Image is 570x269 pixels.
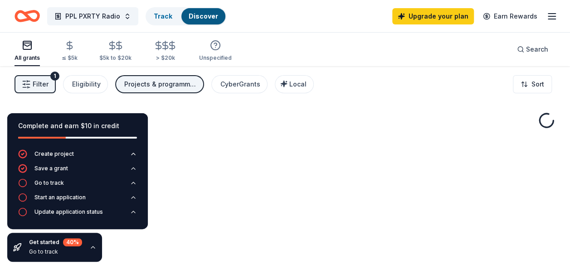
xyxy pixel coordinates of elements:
[510,40,555,58] button: Search
[29,238,82,246] div: Get started
[34,165,68,172] div: Save a grant
[47,7,138,25] button: PPL PXRTY Radio
[220,79,260,90] div: CyberGrants
[15,111,555,122] div: Fetching grants, one moment...
[33,79,49,90] span: Filter
[153,37,177,66] button: > $20k
[18,164,137,178] button: Save a grant
[513,75,552,93] button: Sort
[50,72,59,81] div: 1
[199,54,232,62] div: Unspecified
[477,8,543,24] a: Earn Rewards
[189,12,218,20] a: Discover
[15,54,40,62] div: All grants
[62,37,78,66] button: ≤ $5k
[154,12,172,20] a: Track
[531,79,544,90] span: Sort
[65,11,120,22] span: PPL PXRTY Radio
[34,208,103,216] div: Update application status
[34,150,74,158] div: Create project
[289,80,307,88] span: Local
[29,248,82,255] div: Go to track
[18,120,137,131] div: Complete and earn $10 in credit
[18,193,137,207] button: Start an application
[392,8,474,24] a: Upgrade your plan
[63,75,108,93] button: Eligibility
[18,149,137,164] button: Create project
[72,79,101,90] div: Eligibility
[15,5,40,27] a: Home
[99,37,132,66] button: $5k to $20k
[211,75,268,93] button: CyberGrants
[115,75,204,93] button: Projects & programming, Scholarship, Exhibitions
[153,54,177,62] div: > $20k
[18,207,137,222] button: Update application status
[199,36,232,66] button: Unspecified
[15,36,40,66] button: All grants
[526,44,548,55] span: Search
[146,7,226,25] button: TrackDiscover
[124,79,197,90] div: Projects & programming, Scholarship, Exhibitions
[15,75,56,93] button: Filter1
[99,54,132,62] div: $5k to $20k
[62,54,78,62] div: ≤ $5k
[18,178,137,193] button: Go to track
[275,75,314,93] button: Local
[63,238,82,246] div: 40 %
[34,194,86,201] div: Start an application
[34,179,64,187] div: Go to track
